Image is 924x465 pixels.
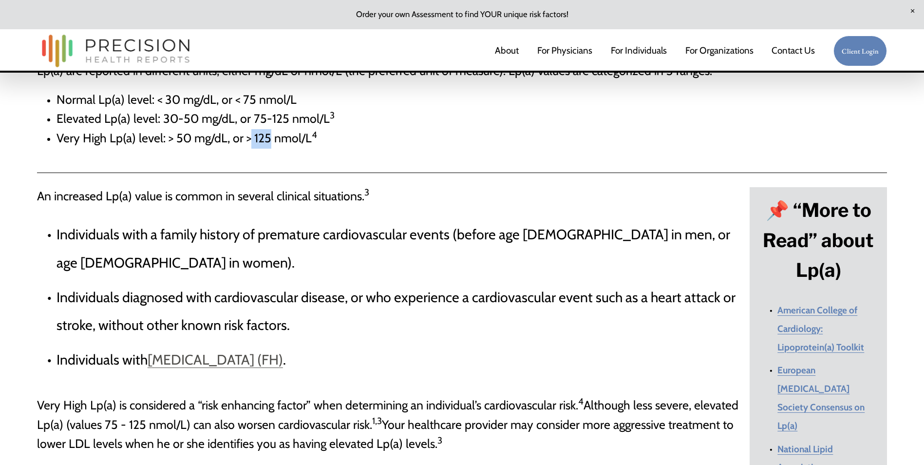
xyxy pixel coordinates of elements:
[37,398,738,451] span: Very High Lp(a) is considered a “risk enhancing factor” when determining an individual’s cardiova...
[364,187,369,198] sup: 3
[37,189,369,203] span: An increased Lp(a) value is common in several clinical situations.
[57,346,745,373] p: Individuals with .
[772,41,815,61] a: Contact Us
[57,111,335,126] span: Elevated Lp(a) level: 30-50 mg/dL, or 75-125 nmol/L
[57,283,745,339] p: Individuals diagnosed with cardiovascular disease, or who experience a cardiovascular event such ...
[57,92,297,107] span: Normal Lp(a) level: < 30 mg/dL, or < 75 nmol/L
[537,41,592,61] a: For Physicians
[37,63,712,78] span: Lp(a) are reported in different units, either mg/dL or nmol/L (the preferred unit of measure). Lp...
[578,396,584,407] sup: 4
[685,41,754,61] a: folder dropdown
[685,41,754,60] span: For Organizations
[495,41,519,61] a: About
[330,110,335,121] sup: 3
[372,415,382,426] sup: 1,3
[312,129,317,140] sup: 4
[437,435,442,446] sup: 3
[777,305,864,353] a: American College of Cardiology: Lipoprotein(a) Toolkit
[57,220,745,276] p: Individuals with a family history of premature cardiovascular events (before age [DEMOGRAPHIC_DAT...
[611,41,667,61] a: For Individuals
[57,131,317,145] span: Very High Lp(a) level: > 50 mg/dL, or > 125 nmol/L
[37,30,195,72] img: Precision Health Reports
[749,340,924,465] iframe: Chat Widget
[148,351,283,368] a: [MEDICAL_DATA] (FH)
[763,199,878,282] strong: 📌 “More to Read” about Lp(a)
[833,36,887,66] a: Client Login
